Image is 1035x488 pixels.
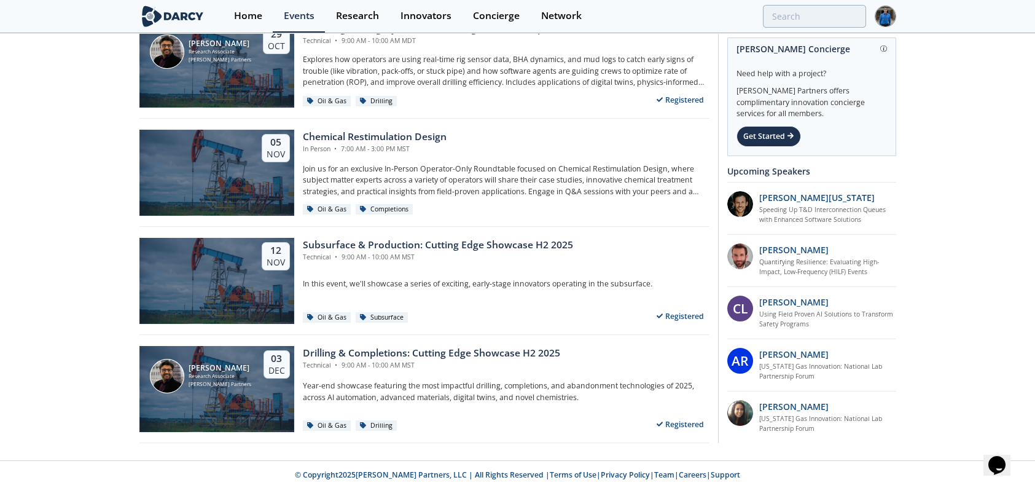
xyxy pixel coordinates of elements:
[679,470,706,480] a: Careers
[727,400,753,426] img: P3oGsdP3T1ZY1PVH95Iw
[267,245,285,257] div: 12
[550,470,596,480] a: Terms of Use
[303,204,351,215] div: Oil & Gas
[763,5,866,28] input: Advanced Search
[336,11,379,21] div: Research
[189,48,251,56] div: Research Associate
[303,238,573,253] div: Subsurface & Production: Cutting Edge Showcase H2 2025
[63,470,972,481] p: © Copyright 2025 [PERSON_NAME] Partners, LLC | All Rights Reserved | | | | |
[651,309,709,324] div: Registered
[356,96,397,107] div: Drilling
[303,380,709,403] p: Year-end showcase featuring the most impactful drilling, completions, and abandonment technologie...
[268,41,285,52] div: Oct
[189,364,251,372] div: [PERSON_NAME]
[736,79,887,120] div: [PERSON_NAME] Partners offers complimentary innovation concierge services for all members.
[759,348,829,361] p: [PERSON_NAME]
[651,92,709,108] div: Registered
[139,346,709,432] a: Arsalan Ansari [PERSON_NAME] Research Associate [PERSON_NAME] Partners 03 Dec Drilling & Completi...
[727,348,753,374] div: AR
[473,11,520,21] div: Concierge
[189,380,251,388] div: [PERSON_NAME] Partners
[759,205,896,225] a: Speeding Up T&D Interconnection Queues with Enhanced Software Solutions
[268,365,285,376] div: Dec
[150,359,184,393] img: Arsalan Ansari
[234,11,262,21] div: Home
[727,243,753,269] img: 90f9c750-37bc-4a35-8c39-e7b0554cf0e9
[303,163,709,197] p: Join us for an exclusive In-Person Operator-Only Roundtable focused on Chemical Restimulation Des...
[268,28,285,41] div: 29
[601,470,650,480] a: Privacy Policy
[267,257,285,268] div: Nov
[267,149,285,160] div: Nov
[189,372,251,380] div: Research Associate
[303,312,351,323] div: Oil & Gas
[303,253,573,262] div: Technical 9:00 AM - 10:00 AM MST
[759,191,875,204] p: [PERSON_NAME][US_STATE]
[736,126,801,147] div: Get Started
[651,417,709,432] div: Registered
[736,60,887,79] div: Need help with a project?
[759,258,896,277] a: Quantifying Resilience: Evaluating High-Impact, Low-Frequency (HILF) Events
[267,136,285,149] div: 05
[356,204,413,215] div: Completions
[983,439,1023,476] iframe: chat widget
[541,11,582,21] div: Network
[356,420,397,431] div: Drilling
[875,6,896,27] img: Profile
[303,346,560,361] div: Drilling & Completions: Cutting Edge Showcase H2 2025
[139,238,709,324] a: 12 Nov Subsurface & Production: Cutting Edge Showcase H2 2025 Technical • 9:00 AM - 10:00 AM MST ...
[139,130,709,216] a: 05 Nov Chemical Restimulation Design In Person • 7:00 AM - 3:00 PM MST Join us for an exclusive I...
[303,54,709,88] p: Explores how operators are using real-time rig sensor data, BHA dynamics, and mud logs to catch e...
[303,278,709,289] p: In this event, we'll showcase a series of exciting, early-stage innovators operating in the subsu...
[759,296,829,309] p: [PERSON_NAME]
[189,39,251,48] div: [PERSON_NAME]
[727,296,753,321] div: CL
[880,45,887,52] img: information.svg
[268,353,285,365] div: 03
[759,362,896,382] a: [US_STATE] Gas Innovation: National Lab Partnership Forum
[759,310,896,329] a: Using Field Proven AI Solutions to Transform Safety Programs
[303,96,351,107] div: Oil & Gas
[139,22,709,108] a: Arsalan Ansari [PERSON_NAME] Research Associate [PERSON_NAME] Partners 29 Oct Reducing Drilling D...
[333,36,340,45] span: •
[303,420,351,431] div: Oil & Gas
[303,36,590,46] div: Technical 9:00 AM - 10:00 AM MDT
[727,191,753,217] img: 1b183925-147f-4a47-82c9-16eeeed5003c
[333,361,340,369] span: •
[759,400,829,413] p: [PERSON_NAME]
[759,243,829,256] p: [PERSON_NAME]
[303,144,447,154] div: In Person 7:00 AM - 3:00 PM MST
[332,144,339,153] span: •
[711,470,740,480] a: Support
[333,253,340,261] span: •
[284,11,314,21] div: Events
[150,34,184,69] img: Arsalan Ansari
[759,414,896,434] a: [US_STATE] Gas Innovation: National Lab Partnership Forum
[303,361,560,371] div: Technical 9:00 AM - 10:00 AM MST
[400,11,451,21] div: Innovators
[303,130,447,144] div: Chemical Restimulation Design
[736,38,887,60] div: [PERSON_NAME] Concierge
[727,160,896,182] div: Upcoming Speakers
[356,312,408,323] div: Subsurface
[654,470,674,480] a: Team
[189,56,251,64] div: [PERSON_NAME] Partners
[139,6,206,27] img: logo-wide.svg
